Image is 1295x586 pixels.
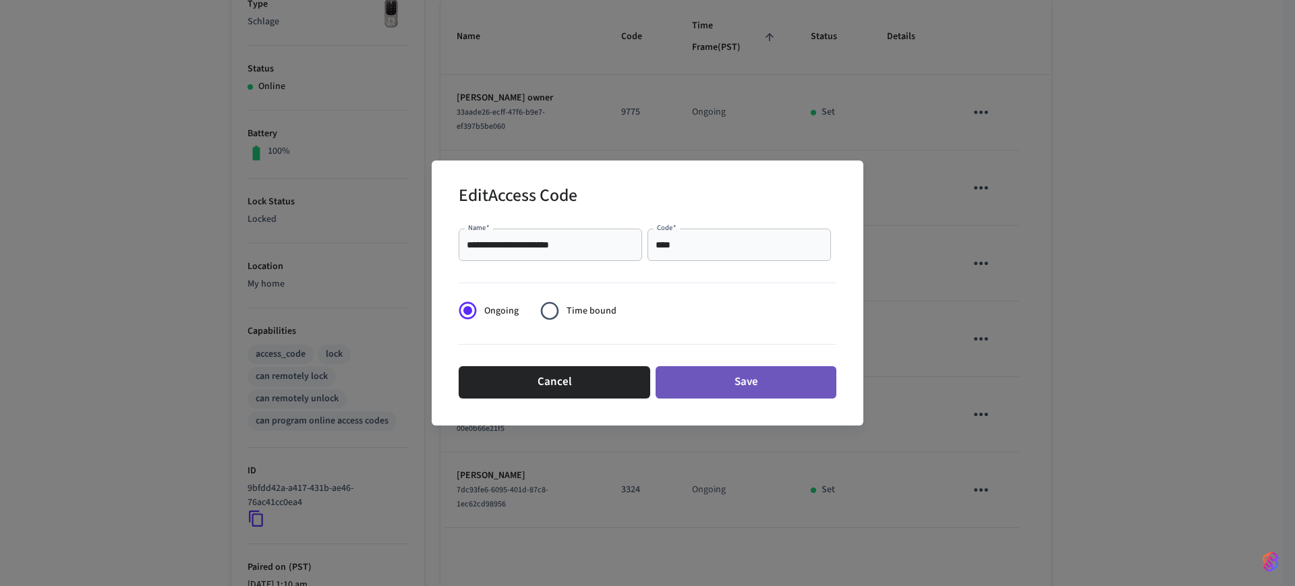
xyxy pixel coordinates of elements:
[459,177,577,218] h2: Edit Access Code
[657,223,677,233] label: Code
[459,366,650,399] button: Cancel
[1263,551,1279,573] img: SeamLogoGradient.69752ec5.svg
[484,304,519,318] span: Ongoing
[468,223,490,233] label: Name
[567,304,616,318] span: Time bound
[656,366,836,399] button: Save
